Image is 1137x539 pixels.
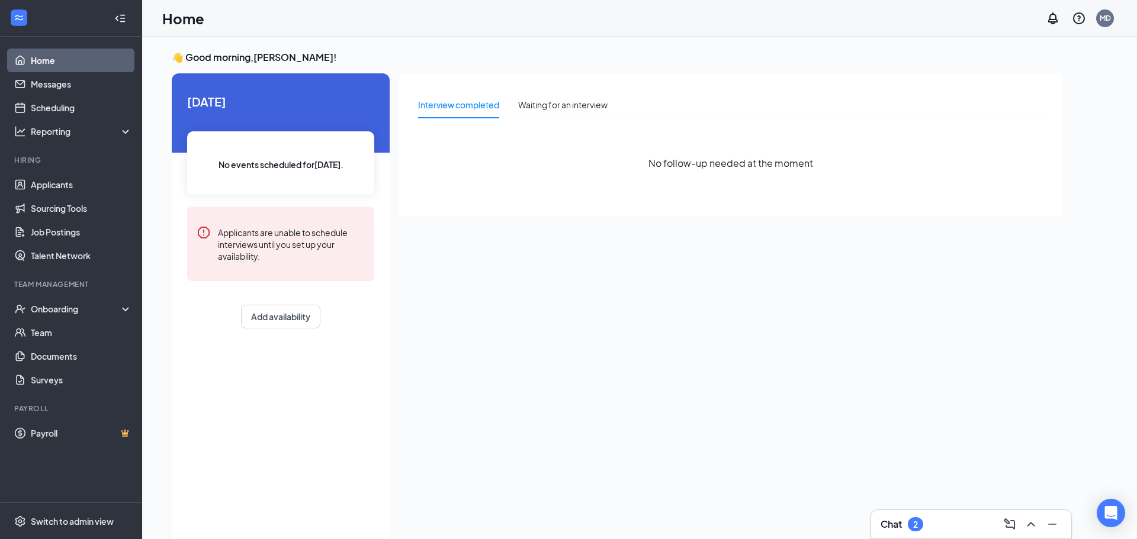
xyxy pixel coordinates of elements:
[31,368,132,392] a: Surveys
[218,225,365,262] div: Applicants are unable to schedule interviews until you set up your availability.
[913,519,918,530] div: 2
[172,51,1062,64] h3: 👋 Good morning, [PERSON_NAME] !
[31,220,132,244] a: Job Postings
[31,49,132,72] a: Home
[13,12,25,24] svg: WorkstreamLogo
[518,98,608,111] div: Waiting for an interview
[31,173,132,196] a: Applicants
[31,303,122,315] div: Onboarding
[1097,499,1125,527] div: Open Intercom Messenger
[14,125,26,137] svg: Analysis
[31,72,132,96] a: Messages
[31,125,133,137] div: Reporting
[31,244,132,267] a: Talent Network
[219,158,343,171] span: No events scheduled for [DATE] .
[162,8,204,28] h1: Home
[31,96,132,120] a: Scheduling
[31,344,132,368] a: Documents
[114,12,126,24] svg: Collapse
[241,305,320,328] button: Add availability
[197,225,211,240] svg: Error
[14,404,130,414] div: Payroll
[1003,517,1017,531] svg: ComposeMessage
[31,515,114,527] div: Switch to admin view
[1045,517,1059,531] svg: Minimize
[1043,515,1062,534] button: Minimize
[1046,11,1060,25] svg: Notifications
[1022,515,1040,534] button: ChevronUp
[31,321,132,344] a: Team
[14,303,26,315] svg: UserCheck
[881,518,902,531] h3: Chat
[14,155,130,165] div: Hiring
[187,92,374,111] span: [DATE]
[1024,517,1038,531] svg: ChevronUp
[648,156,813,170] span: No follow-up needed at the moment
[14,279,130,289] div: Team Management
[1000,515,1019,534] button: ComposeMessage
[31,421,132,445] a: PayrollCrown
[1072,11,1086,25] svg: QuestionInfo
[14,515,26,527] svg: Settings
[31,196,132,220] a: Sourcing Tools
[418,98,499,111] div: Interview completed
[1100,13,1111,23] div: MD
